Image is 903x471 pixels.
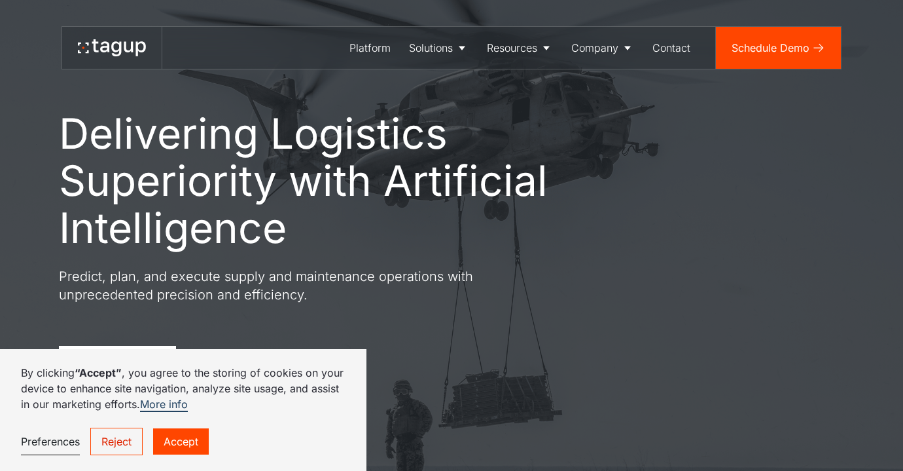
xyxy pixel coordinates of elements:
[21,365,345,412] p: By clicking , you agree to the storing of cookies on your device to enhance site navigation, anal...
[716,27,841,69] a: Schedule Demo
[487,40,537,56] div: Resources
[340,27,400,69] a: Platform
[400,27,478,69] a: Solutions
[75,366,122,379] strong: “Accept”
[478,27,562,69] a: Resources
[571,40,618,56] div: Company
[59,346,176,377] a: Schedule Demo
[349,40,391,56] div: Platform
[59,110,609,252] h1: Delivering Logistics Superiority with Artificial Intelligence
[153,428,209,455] a: Accept
[652,40,690,56] div: Contact
[140,398,188,412] a: More info
[90,428,143,455] a: Reject
[562,27,643,69] a: Company
[21,428,80,455] a: Preferences
[409,40,453,56] div: Solutions
[643,27,699,69] a: Contact
[732,40,809,56] div: Schedule Demo
[59,267,530,304] p: Predict, plan, and execute supply and maintenance operations with unprecedented precision and eff...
